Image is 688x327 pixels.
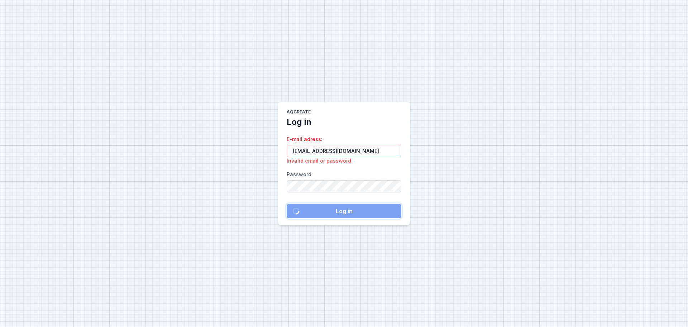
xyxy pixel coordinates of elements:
input: Password:Open Keeper Popup [287,180,401,192]
label: E-mail adress : [287,134,401,164]
input: E-mail adress:Open Keeper PopupInvalid email or password [287,145,401,157]
div: Invalid email or password [287,157,401,164]
h2: Log in [287,116,311,128]
label: Password : [287,169,401,192]
h1: AQcreate [287,109,311,116]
